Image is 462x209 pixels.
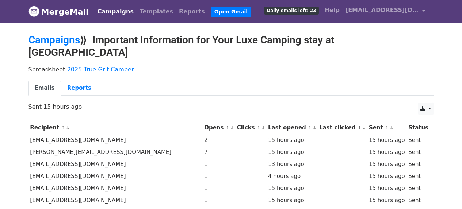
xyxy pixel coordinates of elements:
[367,122,406,134] th: Sent
[406,170,430,182] td: Sent
[406,194,430,206] td: Sent
[204,160,233,169] div: 1
[261,3,321,18] a: Daily emails left: 23
[257,125,261,131] a: ↑
[28,81,61,96] a: Emails
[345,6,419,15] span: [EMAIL_ADDRESS][DOMAIN_NAME]
[61,125,65,131] a: ↑
[313,125,317,131] a: ↓
[202,122,235,134] th: Opens
[268,148,316,156] div: 15 hours ago
[204,196,233,205] div: 1
[369,172,405,181] div: 15 hours ago
[390,125,394,131] a: ↓
[358,125,362,131] a: ↑
[268,172,316,181] div: 4 hours ago
[176,4,208,19] a: Reports
[66,125,70,131] a: ↓
[343,3,428,20] a: [EMAIL_ADDRESS][DOMAIN_NAME]
[28,158,203,170] td: [EMAIL_ADDRESS][DOMAIN_NAME]
[204,184,233,193] div: 1
[226,125,230,131] a: ↑
[204,136,233,144] div: 2
[28,182,203,194] td: [EMAIL_ADDRESS][DOMAIN_NAME]
[28,4,89,19] a: MergeMail
[137,4,176,19] a: Templates
[28,6,39,17] img: MergeMail logo
[28,146,203,158] td: [PERSON_NAME][EMAIL_ADDRESS][DOMAIN_NAME]
[28,134,203,146] td: [EMAIL_ADDRESS][DOMAIN_NAME]
[28,34,80,46] a: Campaigns
[28,34,434,58] h2: ⟫ Important Information for Your Luxe Camping stay at [GEOGRAPHIC_DATA]
[268,196,316,205] div: 15 hours ago
[268,184,316,193] div: 15 hours ago
[308,125,312,131] a: ↑
[406,158,430,170] td: Sent
[322,3,343,18] a: Help
[266,122,317,134] th: Last opened
[204,148,233,156] div: 7
[261,125,266,131] a: ↓
[369,160,405,169] div: 15 hours ago
[369,196,405,205] div: 15 hours ago
[61,81,98,96] a: Reports
[362,125,366,131] a: ↓
[95,4,137,19] a: Campaigns
[406,134,430,146] td: Sent
[406,122,430,134] th: Status
[67,66,134,73] a: 2025 True Grit Camper
[204,172,233,181] div: 1
[235,122,266,134] th: Clicks
[28,194,203,206] td: [EMAIL_ADDRESS][DOMAIN_NAME]
[28,66,434,73] p: Spreadsheet:
[317,122,367,134] th: Last clicked
[406,146,430,158] td: Sent
[385,125,389,131] a: ↑
[28,170,203,182] td: [EMAIL_ADDRESS][DOMAIN_NAME]
[369,184,405,193] div: 15 hours ago
[268,160,316,169] div: 13 hours ago
[211,7,251,17] a: Open Gmail
[406,182,430,194] td: Sent
[268,136,316,144] div: 15 hours ago
[369,148,405,156] div: 15 hours ago
[369,136,405,144] div: 15 hours ago
[28,122,203,134] th: Recipient
[28,103,434,111] p: Sent 15 hours ago
[264,7,318,15] span: Daily emails left: 23
[230,125,234,131] a: ↓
